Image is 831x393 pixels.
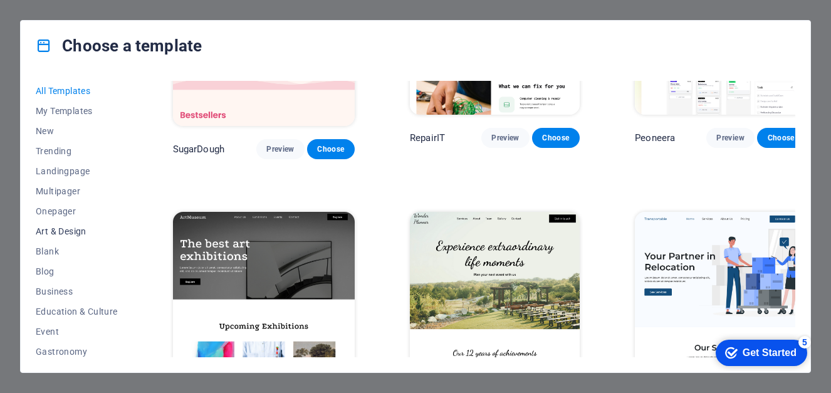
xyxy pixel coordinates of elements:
[36,246,118,256] span: Blank
[36,161,118,181] button: Landingpage
[36,166,118,176] span: Landingpage
[266,144,294,154] span: Preview
[36,186,118,196] span: Multipager
[767,133,795,143] span: Choose
[36,146,118,156] span: Trending
[317,144,345,154] span: Choose
[36,206,118,216] span: Onepager
[36,36,202,56] h4: Choose a template
[36,201,118,221] button: Onepager
[36,81,118,101] button: All Templates
[491,133,519,143] span: Preview
[481,128,529,148] button: Preview
[532,128,580,148] button: Choose
[37,14,91,25] div: Get Started
[307,139,355,159] button: Choose
[36,221,118,241] button: Art & Design
[36,121,118,141] button: New
[36,226,118,236] span: Art & Design
[706,128,754,148] button: Preview
[36,301,118,322] button: Education & Culture
[36,86,118,96] span: All Templates
[36,347,118,357] span: Gastronomy
[173,143,224,155] p: SugarDough
[256,139,304,159] button: Preview
[36,307,118,317] span: Education & Culture
[36,322,118,342] button: Event
[635,212,805,369] img: Transportable
[410,132,445,144] p: RepairIT
[93,3,105,15] div: 5
[36,101,118,121] button: My Templates
[36,327,118,337] span: Event
[757,128,805,148] button: Choose
[36,261,118,281] button: Blog
[410,212,580,369] img: Wonder Planner
[173,212,355,380] img: Art Museum
[36,286,118,296] span: Business
[542,133,570,143] span: Choose
[36,126,118,136] span: New
[36,241,118,261] button: Blank
[36,266,118,276] span: Blog
[716,133,744,143] span: Preview
[36,106,118,116] span: My Templates
[36,181,118,201] button: Multipager
[635,132,675,144] p: Peoneera
[36,281,118,301] button: Business
[10,6,102,33] div: Get Started 5 items remaining, 0% complete
[36,342,118,362] button: Gastronomy
[36,141,118,161] button: Trending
